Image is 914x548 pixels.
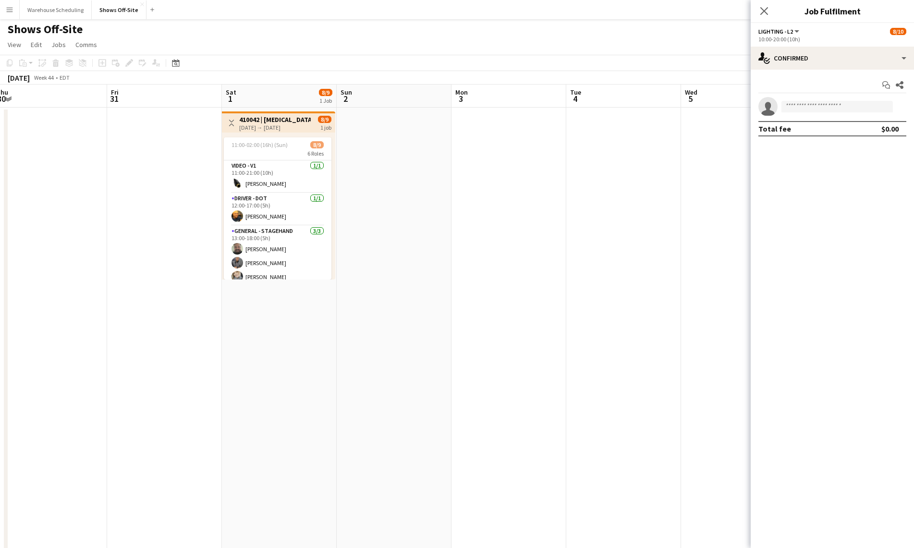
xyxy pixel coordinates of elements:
span: Edit [31,40,42,49]
a: Jobs [48,38,70,51]
span: Lighting - L2 [758,28,793,35]
span: 8/10 [890,28,906,35]
div: Confirmed [751,47,914,70]
a: Edit [27,38,46,51]
h1: Shows Off-Site [8,22,83,37]
span: Jobs [51,40,66,49]
button: Warehouse Scheduling [20,0,92,19]
h3: Job Fulfilment [751,5,914,17]
span: Week 44 [32,74,56,81]
div: [DATE] [8,73,30,83]
button: Lighting - L2 [758,28,801,35]
a: Comms [72,38,101,51]
button: Shows Off-Site [92,0,146,19]
div: 10:00-20:00 (10h) [758,36,906,43]
div: Total fee [758,124,791,134]
span: Comms [75,40,97,49]
a: View [4,38,25,51]
span: View [8,40,21,49]
div: $0.00 [881,124,899,134]
div: EDT [60,74,70,81]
